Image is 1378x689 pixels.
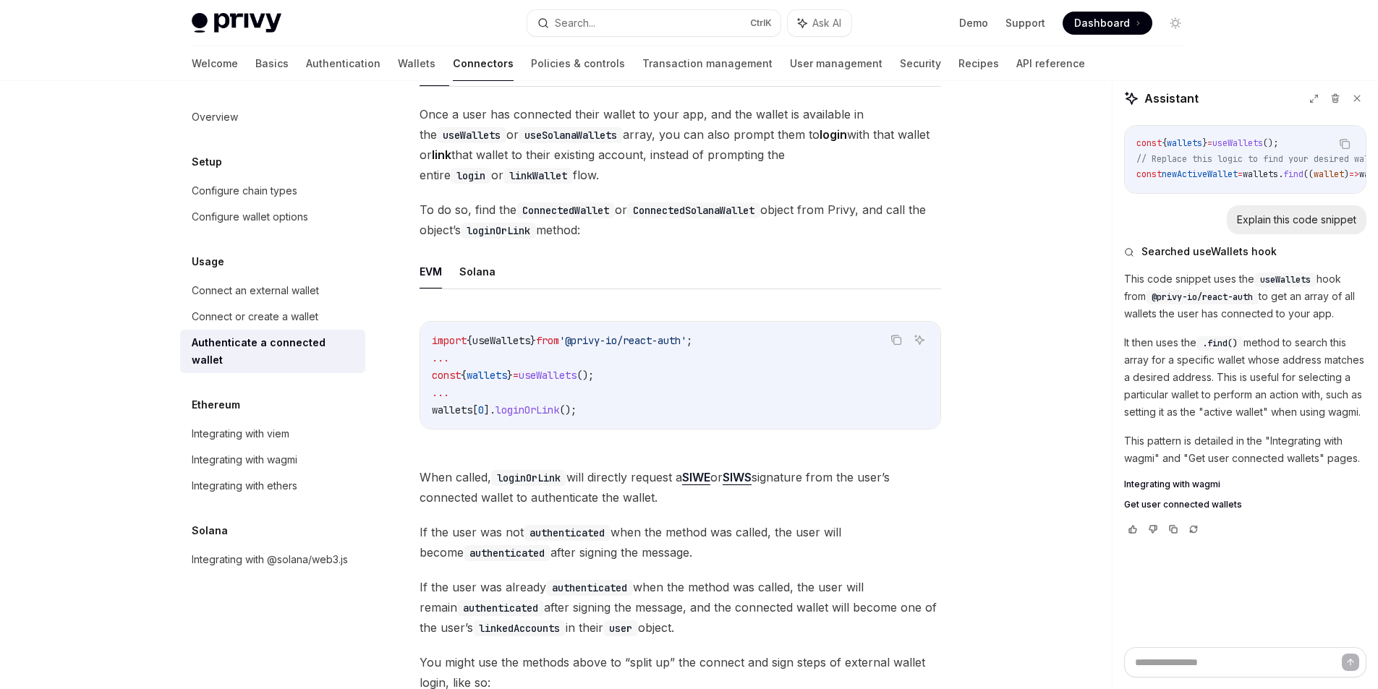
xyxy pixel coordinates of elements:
code: user [603,620,638,636]
img: light logo [192,13,281,33]
h5: Setup [192,153,222,171]
button: Send message [1342,654,1359,671]
a: Connectors [453,46,514,81]
a: Authentication [306,46,380,81]
a: Integrating with @solana/web3.js [180,547,365,573]
div: Configure chain types [192,182,297,200]
span: Assistant [1144,90,1199,107]
span: const [1136,137,1162,149]
code: loginOrLink [461,223,536,239]
button: Copy the contents from the code block [887,330,906,349]
a: Get user connected wallets [1124,499,1366,510]
a: Policies & controls [531,46,625,81]
span: } [1202,137,1207,149]
button: EVM [420,254,442,288]
span: = [1238,168,1243,180]
span: Dashboard [1074,16,1130,30]
a: Transaction management [642,46,773,81]
span: Get user connected wallets [1124,499,1242,510]
span: (); [1263,137,1278,149]
a: Demo [959,16,988,30]
span: from [536,334,559,347]
span: (( [1303,168,1314,180]
span: If the user was already when the method was called, the user will remain after signing the messag... [420,577,941,638]
a: Connect an external wallet [180,278,365,304]
span: loginOrLink [496,403,559,416]
div: Overview [192,108,238,126]
span: const [1136,168,1162,180]
span: ... [432,386,449,399]
div: Connect or create a wallet [192,308,318,325]
div: Explain this code snippet [1237,213,1356,227]
span: When called, will directly request a or signature from the user’s connected wallet to authenticat... [420,467,941,508]
code: useSolanaWallets [519,127,623,143]
div: Configure wallet options [192,208,308,226]
a: Basics [255,46,289,81]
a: Authenticate a connected wallet [180,330,365,373]
a: Integrating with ethers [180,473,365,499]
strong: link [432,147,451,162]
code: authenticated [457,600,544,616]
a: SIWE [682,470,710,485]
a: Integrating with viem [180,421,365,447]
span: wallets [467,369,507,382]
code: ConnectedSolanaWallet [627,202,760,218]
code: authenticated [546,580,633,596]
span: } [507,369,513,382]
span: Integrating with wagmi [1124,479,1220,490]
code: linkedAccounts [473,620,566,636]
span: (); [577,369,594,382]
a: Welcome [192,46,238,81]
span: } [530,334,536,347]
button: Copy the contents from the code block [1335,134,1354,153]
div: Integrating with viem [192,425,289,442]
a: API reference [1016,46,1085,81]
a: Overview [180,104,365,130]
a: Configure chain types [180,178,365,204]
button: Toggle dark mode [1164,12,1187,35]
div: Integrating with ethers [192,477,297,495]
span: wallet [1314,168,1344,180]
a: Connect or create a wallet [180,304,365,330]
code: login [451,168,491,184]
span: wallets [1243,168,1278,180]
a: Recipes [958,46,999,81]
button: Solana [459,254,496,288]
a: Support [1005,16,1045,30]
a: Integrating with wagmi [180,447,365,473]
span: Once a user has connected their wallet to your app, and the wallet is available in the or array, ... [420,104,941,185]
a: Dashboard [1063,12,1152,35]
h5: Solana [192,522,228,539]
a: SIWS [723,470,752,485]
code: authenticated [524,525,611,541]
code: ConnectedWallet [516,202,615,218]
span: import [432,334,467,347]
p: It then uses the method to search this array for a specific wallet whose address matches a desire... [1124,334,1366,421]
span: = [513,369,519,382]
span: .find() [1202,338,1238,349]
h5: Ethereum [192,396,240,414]
span: const [432,369,461,382]
span: useWallets [519,369,577,382]
strong: login [820,127,847,142]
div: Authenticate a connected wallet [192,334,357,369]
span: ... [432,351,449,364]
span: . [1278,168,1283,180]
span: newActiveWallet [1162,168,1238,180]
span: ; [686,334,692,347]
span: Ctrl K [750,17,772,29]
button: Ask AI [788,10,851,36]
span: Searched useWallets hook [1141,244,1277,259]
p: This pattern is detailed in the "Integrating with wagmi" and "Get user connected wallets" pages. [1124,432,1366,467]
code: useWallets [437,127,506,143]
span: { [1162,137,1167,149]
span: To do so, find the or object from Privy, and call the object’s method: [420,200,941,240]
span: wallets [432,403,472,416]
span: ) [1344,168,1349,180]
div: Integrating with wagmi [192,451,297,468]
span: find [1283,168,1303,180]
span: If the user was not when the method was called, the user will become after signing the message. [420,522,941,562]
span: Ask AI [812,16,841,30]
a: Security [900,46,941,81]
span: @privy-io/react-auth [1152,291,1253,303]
